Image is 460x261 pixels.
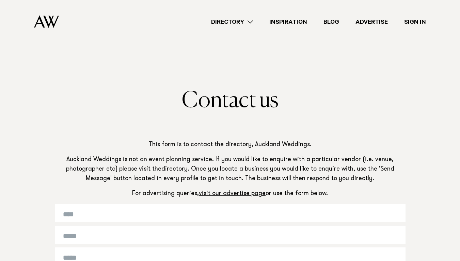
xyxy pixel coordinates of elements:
[55,189,406,199] p: For advertising queries, or use the form below.
[34,15,59,28] img: Auckland Weddings Logo
[161,166,188,172] a: directory
[199,191,266,197] a: visit our advertise page
[55,140,406,150] p: This form is to contact the directory, Auckland Weddings.
[315,17,347,27] a: Blog
[55,89,406,113] h1: Contact us
[203,17,261,27] a: Directory
[261,17,315,27] a: Inspiration
[347,17,396,27] a: Advertise
[55,155,406,184] p: Auckland Weddings is not an event planning service. If you would like to enquire with a particula...
[396,17,434,27] a: Sign In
